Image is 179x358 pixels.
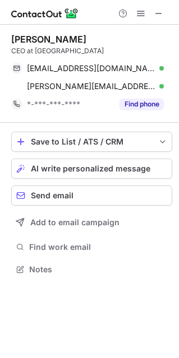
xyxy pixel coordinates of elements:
[11,262,172,277] button: Notes
[29,264,168,275] span: Notes
[11,46,172,56] div: CEO at [GEOGRAPHIC_DATA]
[11,132,172,152] button: save-profile-one-click
[120,99,164,110] button: Reveal Button
[11,7,79,20] img: ContactOut v5.3.10
[27,81,155,91] span: [PERSON_NAME][EMAIL_ADDRESS][PERSON_NAME][DOMAIN_NAME]
[30,218,120,227] span: Add to email campaign
[11,239,172,255] button: Find work email
[11,185,172,206] button: Send email
[11,34,86,45] div: [PERSON_NAME]
[31,164,150,173] span: AI write personalized message
[31,191,74,200] span: Send email
[29,242,168,252] span: Find work email
[11,159,172,179] button: AI write personalized message
[27,63,155,73] span: [EMAIL_ADDRESS][DOMAIN_NAME]
[31,137,153,146] div: Save to List / ATS / CRM
[11,212,172,233] button: Add to email campaign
